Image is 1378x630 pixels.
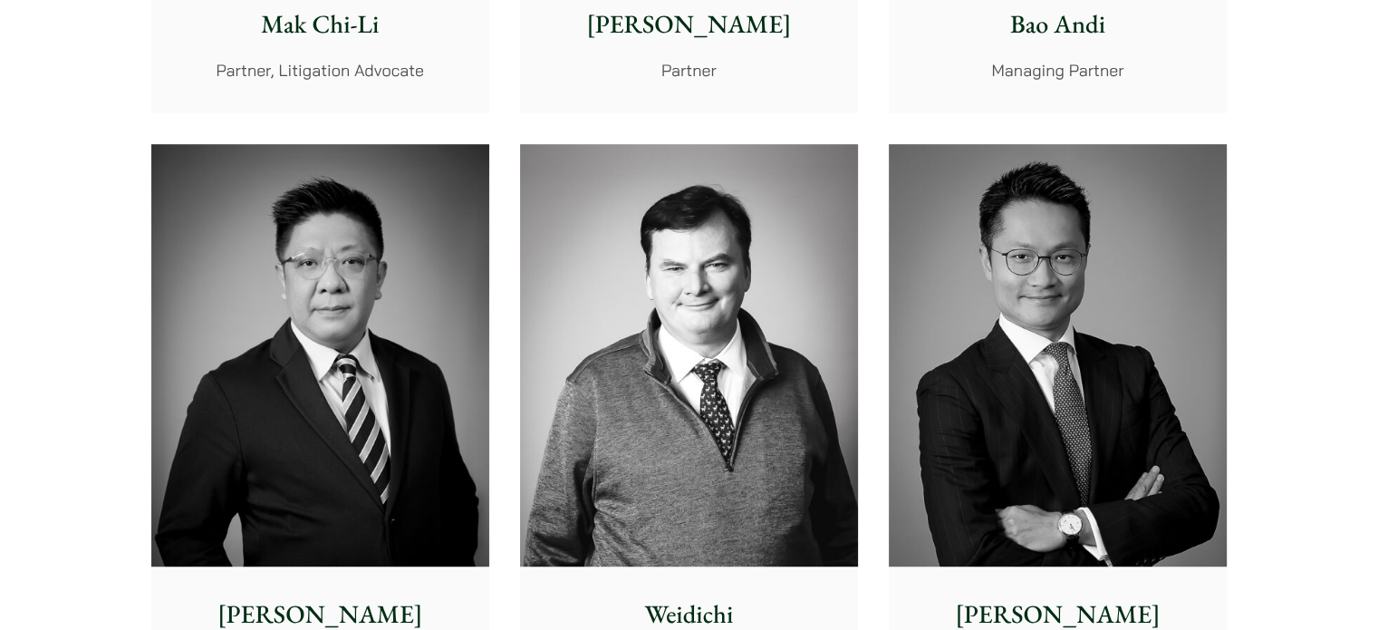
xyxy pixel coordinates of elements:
[261,8,379,41] font: Mak Chi-Li
[217,60,424,81] font: Partner, Litigation Advocate
[1010,8,1105,41] font: Bao Andi
[661,60,717,81] font: Partner
[586,8,791,41] font: [PERSON_NAME]
[991,60,1123,81] font: Managing Partner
